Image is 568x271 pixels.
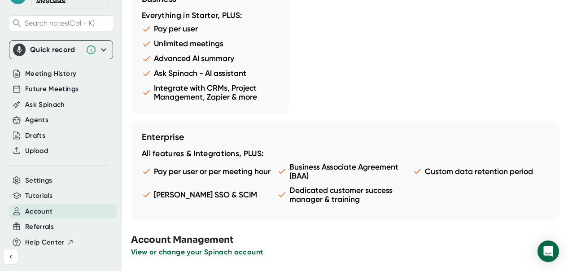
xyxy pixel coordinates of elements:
[4,249,18,264] button: Collapse sidebar
[13,41,109,59] div: Quick record
[131,247,263,258] button: View or change your Spinach account
[142,131,549,142] h3: Enterprise
[25,69,76,79] button: Meeting History
[25,19,111,27] span: Search notes (Ctrl + K)
[25,146,48,156] button: Upload
[277,162,413,180] li: Business Associate Agreement (BAA)
[142,11,278,21] div: Everything in Starter, PLUS:
[25,237,74,248] button: Help Center
[413,162,548,180] li: Custom data retention period
[142,54,278,63] li: Advanced AI summary
[142,149,549,159] div: All features & Integrations, PLUS:
[131,248,263,256] span: View or change your Spinach account
[25,115,48,125] button: Agents
[25,175,52,186] button: Settings
[30,45,81,54] div: Quick record
[25,191,52,201] button: Tutorials
[25,131,45,141] button: Drafts
[142,83,278,101] li: Integrate with CRMs, Project Management, Zapier & more
[25,100,65,110] button: Ask Spinach
[25,84,79,94] button: Future Meetings
[277,186,413,204] li: Dedicated customer success manager & training
[25,237,65,248] span: Help Center
[131,233,568,247] h3: Account Management
[142,39,278,48] li: Unlimited meetings
[25,206,52,217] button: Account
[142,186,277,204] li: [PERSON_NAME] SSO & SCIM
[142,24,278,34] li: Pay per user
[537,240,559,262] div: Open Intercom Messenger
[142,69,278,78] li: Ask Spinach - AI assistant
[142,162,277,180] li: Pay per user or per meeting hour
[25,222,54,232] button: Referrals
